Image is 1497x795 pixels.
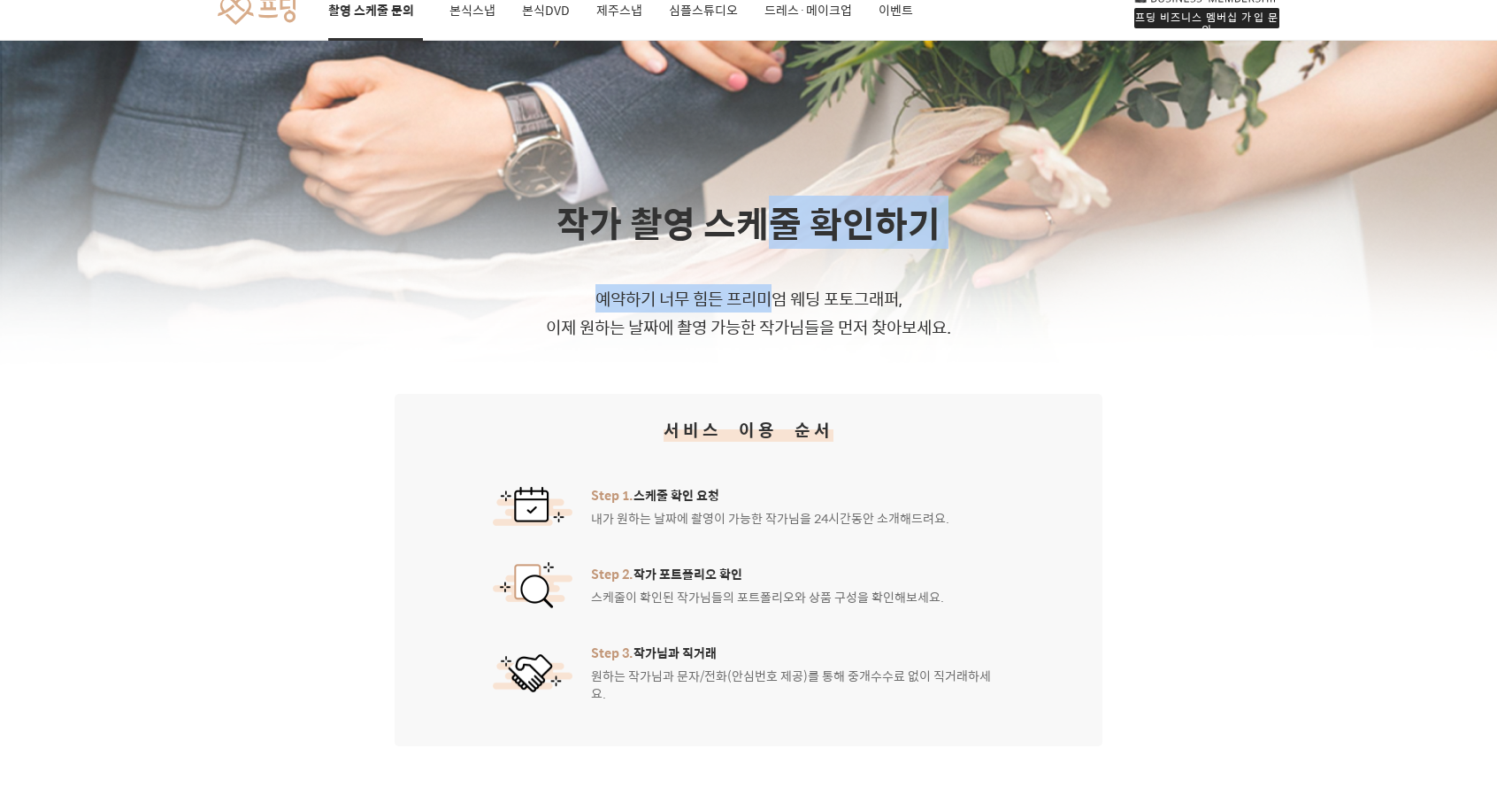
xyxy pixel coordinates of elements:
img: 서비스 아이콘 이미지 [493,487,572,526]
div: 프딩 비즈니스 멤버십 가입 문의 [1134,8,1279,28]
div: 스케줄이 확인된 작가님들의 포트폴리오와 상품 구성을 확인해보세요. [591,565,944,606]
span: 대화 [162,589,183,603]
h2: 서비스 이용 순서 [664,417,833,442]
img: 서비스 아이콘 이미지 [493,562,572,608]
span: Step 2. [591,564,633,583]
span: 홈 [56,588,66,602]
span: Step 1. [591,485,633,505]
span: 설정 [273,588,295,602]
div: 원하는 작가님과 문자/전화(안심번호 제공)를 통해 중개수수료 없이 직거래하세요. [591,644,1004,702]
span: 작가 포트폴리오 확인 [591,565,944,583]
img: 서비스 아이콘 이미지 [493,654,572,693]
span: 스케줄 확인 요청 [591,486,949,504]
div: 내가 원하는 날짜에 촬영이 가능한 작가님을 24시간동안 소개해드려요. [591,486,949,527]
a: 홈 [5,561,117,606]
a: 대화 [117,561,228,606]
span: Step 3. [591,643,633,662]
span: 작가님과 직거래 [591,644,1004,661]
a: 설정 [228,561,340,606]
